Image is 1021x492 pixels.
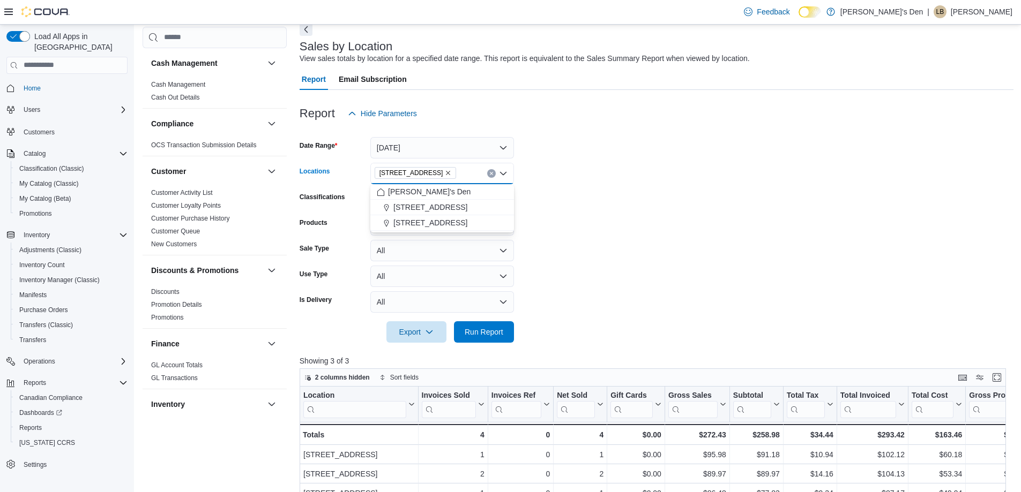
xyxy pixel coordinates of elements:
span: OCS Transaction Submission Details [151,141,257,149]
p: [PERSON_NAME] [951,5,1012,18]
span: 740A Fraser Ave [375,167,457,179]
h3: Cash Management [151,58,218,69]
button: Home [2,80,132,96]
span: Home [19,81,128,95]
a: Dashboards [11,405,132,420]
div: $272.43 [668,428,726,441]
div: 0 [491,428,550,441]
button: [US_STATE] CCRS [11,435,132,450]
div: Net Sold [557,391,595,418]
div: Lorraine Bazley [934,5,947,18]
button: Next [300,23,312,36]
div: Invoices Ref [491,391,541,401]
button: Cash Management [265,57,278,70]
div: Invoices Sold [421,391,475,401]
div: Subtotal [733,391,771,401]
span: Manifests [19,291,47,299]
button: Users [19,103,44,116]
span: Promotion Details [151,300,202,309]
span: Canadian Compliance [15,391,128,404]
span: Customer Queue [151,227,200,236]
label: Locations [300,167,330,176]
button: Adjustments (Classic) [11,243,132,258]
div: Finance [143,359,287,389]
button: Discounts & Promotions [265,264,278,277]
button: Canadian Compliance [11,390,132,405]
input: Dark Mode [799,6,821,18]
a: [US_STATE] CCRS [15,436,79,449]
h3: Inventory [151,399,185,410]
button: Inventory Count [11,258,132,273]
a: Cash Out Details [151,94,200,101]
button: Invoices Ref [491,391,550,418]
span: LB [936,5,944,18]
button: Inventory [2,228,132,243]
button: Compliance [265,117,278,130]
div: $89.97 [668,467,726,480]
button: Catalog [2,146,132,161]
div: 1 [421,448,484,461]
div: $293.42 [840,428,905,441]
span: Users [24,105,40,114]
a: Customer Purchase History [151,215,230,222]
button: Net Sold [557,391,603,418]
span: Dashboards [15,406,128,419]
span: Customers [24,128,55,137]
span: Report [302,69,326,90]
div: $34.44 [787,428,833,441]
span: Washington CCRS [15,436,128,449]
span: Inventory Count [19,261,65,269]
div: 1 [557,448,603,461]
div: Total Cost [912,391,953,401]
span: Promotions [19,209,52,218]
button: Hide Parameters [344,103,421,124]
button: All [370,291,514,313]
a: Manifests [15,289,51,301]
button: Total Tax [787,391,833,418]
button: Purchase Orders [11,302,132,317]
div: 2 [421,467,484,480]
span: Classification (Classic) [19,164,84,173]
span: Reports [15,421,128,434]
button: Promotions [11,206,132,221]
div: $258.98 [733,428,780,441]
span: Catalog [24,149,46,158]
span: Manifests [15,289,128,301]
a: Transfers [15,334,50,346]
button: [STREET_ADDRESS] [370,200,514,215]
span: Customer Loyalty Points [151,201,221,210]
div: $0.00 [610,448,661,461]
a: Settings [19,458,51,471]
button: Operations [2,354,132,369]
span: 2 columns hidden [315,373,370,382]
span: [US_STATE] CCRS [19,438,75,447]
button: Manifests [11,287,132,302]
span: Transfers (Classic) [19,321,73,329]
div: [STREET_ADDRESS] [303,448,415,461]
button: All [370,266,514,287]
a: Adjustments (Classic) [15,244,86,256]
span: New Customers [151,240,197,248]
div: Customer [143,186,287,255]
a: Transfers (Classic) [15,319,77,331]
div: Choose from the following options [370,184,514,231]
img: Cova [21,6,70,17]
button: Operations [19,355,59,368]
div: 0 [491,467,550,480]
button: Close list of options [499,169,508,178]
p: [PERSON_NAME]'s Den [840,5,923,18]
span: Transfers [15,334,128,346]
div: 4 [421,428,484,441]
a: GL Transactions [151,374,198,382]
button: Inventory [151,399,263,410]
button: Users [2,102,132,117]
a: Discounts [151,288,180,296]
button: Customer [265,165,278,178]
span: Classification (Classic) [15,162,128,175]
span: Load All Apps in [GEOGRAPHIC_DATA] [30,31,128,52]
button: Classification (Classic) [11,161,132,176]
div: Total Invoiced [840,391,896,401]
span: Inventory Manager (Classic) [19,276,100,284]
button: Clear input [487,169,496,178]
div: [STREET_ADDRESS] [303,467,415,480]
